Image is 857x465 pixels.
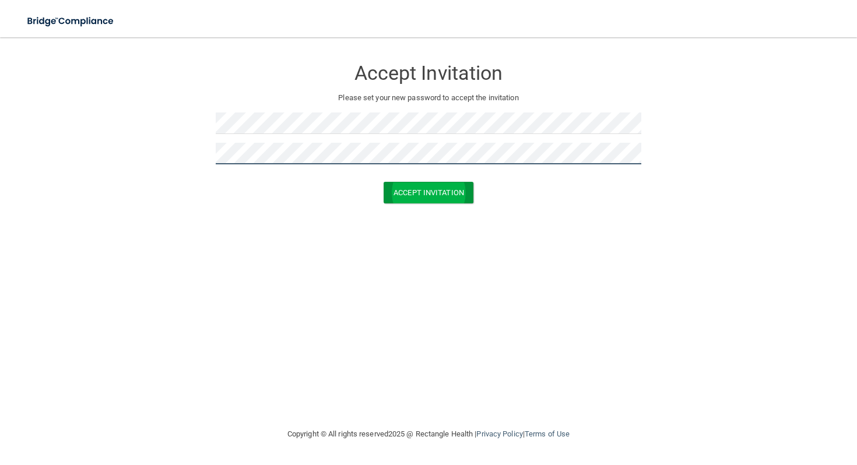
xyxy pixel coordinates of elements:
a: Privacy Policy [476,429,522,438]
button: Accept Invitation [384,182,473,203]
iframe: Drift Widget Chat Controller [655,382,843,429]
img: bridge_compliance_login_screen.278c3ca4.svg [17,9,125,33]
a: Terms of Use [525,429,570,438]
p: Please set your new password to accept the invitation [224,91,633,105]
div: Copyright © All rights reserved 2025 @ Rectangle Health | | [216,415,641,453]
h3: Accept Invitation [216,62,641,84]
